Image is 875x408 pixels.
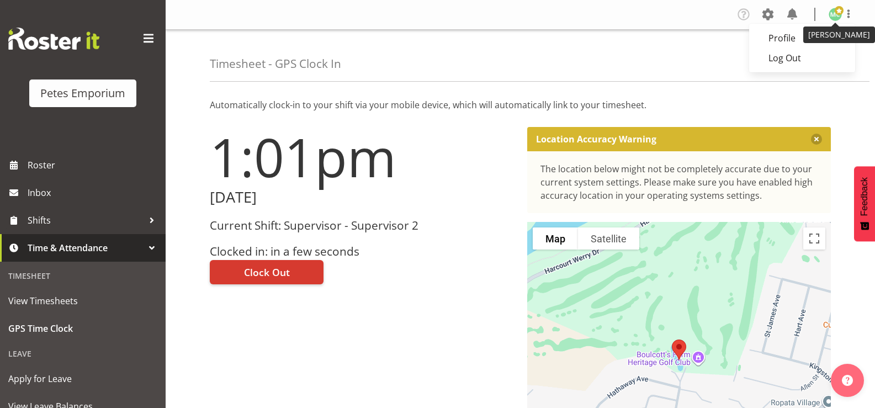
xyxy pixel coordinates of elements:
p: Automatically clock-in to your shift via your mobile device, which will automatically link to you... [210,98,831,112]
span: View Timesheets [8,293,157,309]
div: The location below might not be completely accurate due to your current system settings. Please m... [540,162,818,202]
span: Feedback [860,177,869,216]
span: Apply for Leave [8,370,157,387]
h4: Timesheet - GPS Clock In [210,57,341,70]
span: Inbox [28,184,160,201]
span: GPS Time Clock [8,320,157,337]
h3: Clocked in: in a few seconds [210,245,514,258]
p: Location Accuracy Warning [536,134,656,145]
span: Shifts [28,212,144,229]
button: Show satellite imagery [578,227,639,250]
span: Clock Out [244,265,290,279]
h1: 1:01pm [210,127,514,187]
a: GPS Time Clock [3,315,163,342]
span: Roster [28,157,160,173]
button: Feedback - Show survey [854,166,875,241]
div: Leave [3,342,163,365]
button: Clock Out [210,260,324,284]
h2: [DATE] [210,189,514,206]
a: Log Out [749,48,855,68]
div: Timesheet [3,264,163,287]
button: Show street map [533,227,578,250]
img: Rosterit website logo [8,28,99,50]
a: Apply for Leave [3,365,163,393]
div: Petes Emporium [40,85,125,102]
img: melissa-cowen2635.jpg [829,8,842,21]
h3: Current Shift: Supervisor - Supervisor 2 [210,219,514,232]
span: Time & Attendance [28,240,144,256]
button: Close message [811,134,822,145]
a: Profile [749,28,855,48]
a: View Timesheets [3,287,163,315]
img: help-xxl-2.png [842,375,853,386]
button: Toggle fullscreen view [803,227,825,250]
